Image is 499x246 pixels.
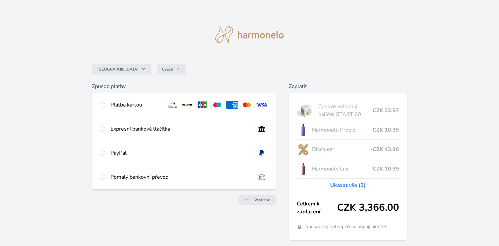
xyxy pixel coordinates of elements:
[196,101,208,109] img: jcb.svg
[337,202,399,214] span: CZK 3,366.00
[97,67,139,72] span: [GEOGRAPHIC_DATA]
[241,101,253,109] img: mc.svg
[370,145,399,153] span: -CZK 43.96
[211,101,223,109] img: maestro.svg
[312,126,373,134] span: Harmonelo Probio
[110,101,162,109] div: Platba kartou
[110,173,250,181] div: Pomalý bankovní převod
[167,101,179,109] img: diners.svg
[256,149,268,157] img: paypal.svg
[181,101,194,109] img: discover.svg
[312,165,373,173] span: Harmonelo Life
[110,149,250,157] div: PayPal
[256,173,268,181] img: bankTransfer_IBAN.svg
[297,141,309,158] img: discount-lo.png
[92,64,151,75] button: [GEOGRAPHIC_DATA]
[330,181,366,189] a: Ukázat vše (3)
[318,103,373,118] span: Cenově výhodný balíček START 60
[254,197,270,202] span: Vrátit se
[373,126,399,134] span: CZK 10.99
[256,101,268,109] img: visa.svg
[297,102,316,119] img: start.jpg
[215,26,284,43] img: logo.svg
[373,165,399,173] span: CZK 10.99
[92,82,276,90] h6: Způsob platby
[373,107,399,114] span: CZK 32.97
[297,161,309,177] img: CLEAN_LIFE_se_stinem_x-lo.jpg
[110,125,250,133] div: Expresní banková tlačítka
[297,122,309,138] img: CLEAN_PROBIO_se_stinem_x-lo.jpg
[305,224,389,230] span: Transakce je zabezpečena připojením SSL
[238,195,276,205] a: Vrátit se
[162,67,173,72] span: Czech
[157,64,186,75] button: Czech
[256,125,268,133] img: onlineBanking_CZ.svg
[312,145,370,153] span: Discount
[297,200,337,216] span: Celkem k zaplacení
[226,101,238,109] img: amex.svg
[289,82,407,90] h6: Zaplatit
